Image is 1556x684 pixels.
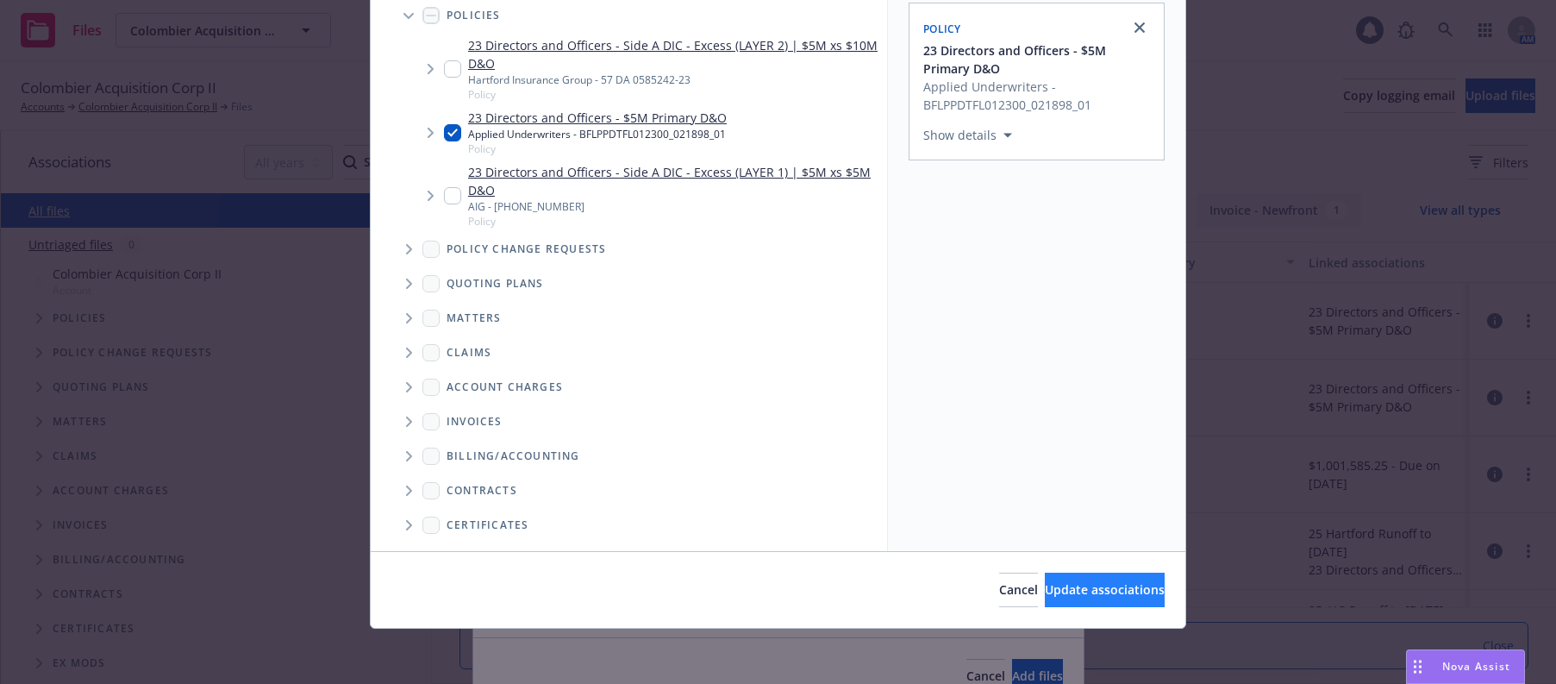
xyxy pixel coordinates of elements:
[1406,649,1525,684] button: Nova Assist
[447,520,528,530] span: Certificates
[923,78,1153,114] span: Applied Underwriters - BFLPPDTFL012300_021898_01
[447,348,491,358] span: Claims
[923,41,1153,78] button: 23 Directors and Officers - $5M Primary D&O
[468,163,880,199] a: 23 Directors and Officers - Side A DIC - Excess (LAYER 1) | $5M xs $5M D&O
[916,125,1019,146] button: Show details
[468,141,727,156] span: Policy
[468,87,880,102] span: Policy
[447,10,501,21] span: Policies
[447,417,503,427] span: Invoices
[999,573,1038,607] button: Cancel
[1045,581,1165,598] span: Update associations
[447,279,544,289] span: Quoting plans
[468,72,880,87] div: Hartford Insurance Group - 57 DA 0585242-23
[447,244,606,254] span: Policy change requests
[447,313,501,323] span: Matters
[999,581,1038,598] span: Cancel
[1045,573,1165,607] button: Update associations
[447,451,580,461] span: Billing/Accounting
[1407,650,1428,683] div: Drag to move
[468,127,727,141] div: Applied Underwriters - BFLPPDTFL012300_021898_01
[468,214,880,229] span: Policy
[468,109,727,127] a: 23 Directors and Officers - $5M Primary D&O
[447,486,517,496] span: Contracts
[371,439,887,681] div: Folder Tree Example
[1129,17,1150,38] a: close
[468,199,880,214] div: AIG - [PHONE_NUMBER]
[1442,659,1510,674] span: Nova Assist
[447,382,563,392] span: Account charges
[468,36,880,72] a: 23 Directors and Officers - Side A DIC - Excess (LAYER 2) | $5M xs $10M D&O
[923,22,961,36] span: Policy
